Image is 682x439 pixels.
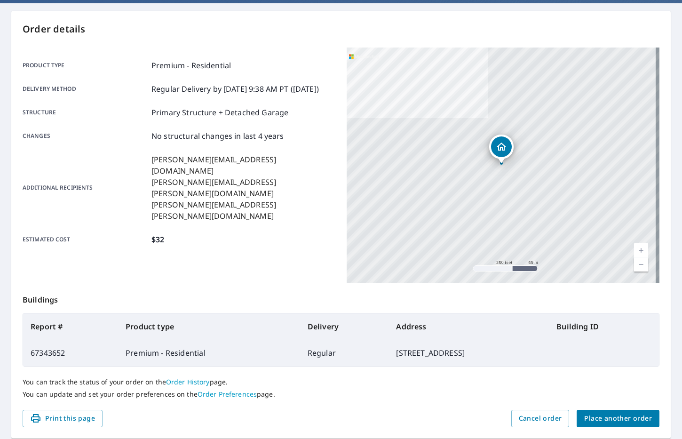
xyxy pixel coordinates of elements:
button: Cancel order [511,410,570,427]
p: Estimated cost [23,234,148,245]
a: Current Level 17, Zoom In [634,243,648,257]
a: Order Preferences [198,390,257,399]
p: [PERSON_NAME][EMAIL_ADDRESS][PERSON_NAME][DOMAIN_NAME] [151,199,335,222]
th: Building ID [549,313,659,340]
button: Print this page [23,410,103,427]
a: Current Level 17, Zoom Out [634,257,648,271]
p: Changes [23,130,148,142]
td: [STREET_ADDRESS] [389,340,549,366]
td: Regular [300,340,389,366]
td: Premium - Residential [118,340,300,366]
p: Regular Delivery by [DATE] 9:38 AM PT ([DATE]) [151,83,319,95]
p: $32 [151,234,164,245]
p: [PERSON_NAME][EMAIL_ADDRESS][PERSON_NAME][DOMAIN_NAME] [151,176,335,199]
a: Order History [166,377,210,386]
th: Report # [23,313,118,340]
p: Delivery method [23,83,148,95]
button: Place another order [577,410,659,427]
p: Primary Structure + Detached Garage [151,107,288,118]
span: Print this page [30,413,95,424]
td: 67343652 [23,340,118,366]
p: No structural changes in last 4 years [151,130,284,142]
span: Place another order [584,413,652,424]
p: You can update and set your order preferences on the page. [23,390,659,399]
p: Product type [23,60,148,71]
div: Dropped pin, building 1, Residential property, 3 Katsura Ct O Fallon, MO 63368 [489,135,514,164]
p: Premium - Residential [151,60,231,71]
p: Order details [23,22,659,36]
span: Cancel order [519,413,562,424]
th: Delivery [300,313,389,340]
th: Address [389,313,549,340]
p: You can track the status of your order on the page. [23,378,659,386]
p: [PERSON_NAME][EMAIL_ADDRESS][DOMAIN_NAME] [151,154,335,176]
p: Additional recipients [23,154,148,222]
th: Product type [118,313,300,340]
p: Structure [23,107,148,118]
p: Buildings [23,283,659,313]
